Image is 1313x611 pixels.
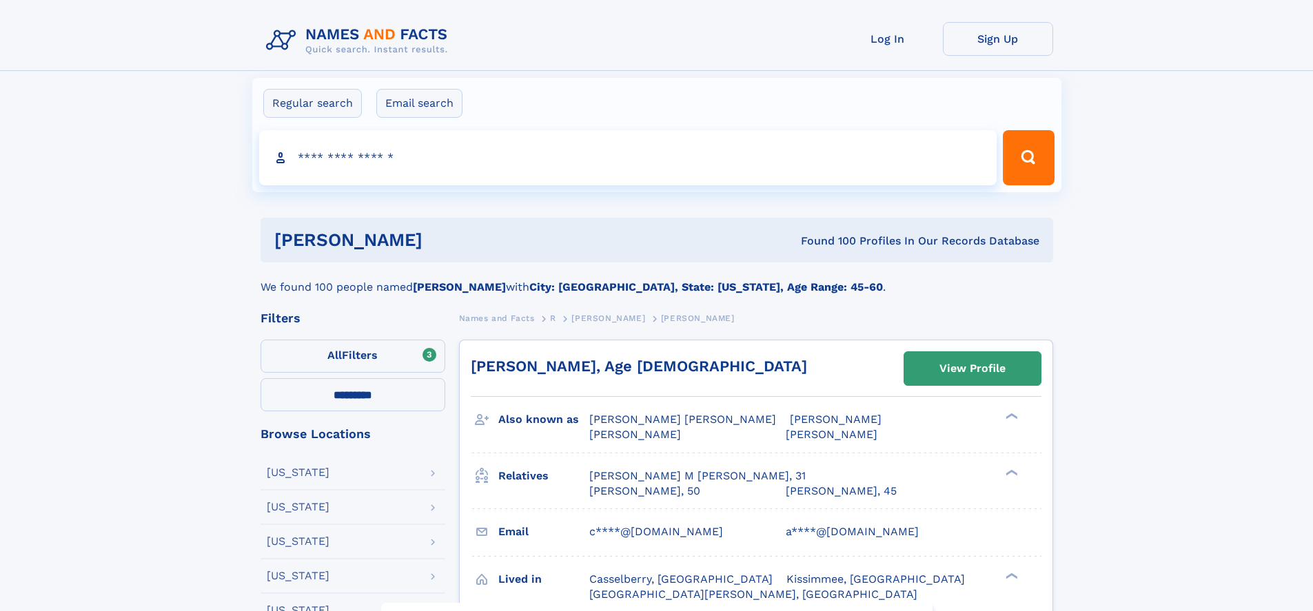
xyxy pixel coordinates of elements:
div: [US_STATE] [267,570,329,581]
a: R [550,309,556,327]
div: ❯ [1002,412,1019,421]
div: [US_STATE] [267,536,329,547]
label: Filters [261,340,445,373]
div: Browse Locations [261,428,445,440]
div: Filters [261,312,445,324]
span: [PERSON_NAME] [661,313,735,323]
span: All [327,349,342,362]
span: [GEOGRAPHIC_DATA][PERSON_NAME], [GEOGRAPHIC_DATA] [589,588,917,601]
label: Regular search [263,89,362,118]
h3: Email [498,520,589,543]
h1: [PERSON_NAME] [274,231,612,249]
div: [US_STATE] [267,501,329,512]
div: ❯ [1002,571,1019,580]
a: [PERSON_NAME], 50 [589,484,700,499]
span: [PERSON_NAME] [571,313,645,323]
input: search input [259,130,997,185]
a: [PERSON_NAME] M [PERSON_NAME], 31 [589,468,806,484]
span: Casselberry, [GEOGRAPHIC_DATA] [589,572,773,586]
label: Email search [376,89,462,118]
span: Kissimmee, [GEOGRAPHIC_DATA] [786,572,965,586]
a: Log In [833,22,943,56]
div: View Profile [939,353,1006,384]
a: [PERSON_NAME], Age [DEMOGRAPHIC_DATA] [471,358,807,375]
button: Search Button [1003,130,1054,185]
div: Found 100 Profiles In Our Records Database [611,234,1039,249]
a: [PERSON_NAME], 45 [786,484,897,499]
a: View Profile [904,352,1041,385]
div: ❯ [1002,468,1019,477]
span: R [550,313,556,323]
span: [PERSON_NAME] [PERSON_NAME] [589,413,776,426]
div: [US_STATE] [267,467,329,478]
img: Logo Names and Facts [261,22,459,59]
div: We found 100 people named with . [261,262,1053,296]
b: [PERSON_NAME] [413,280,506,293]
a: Sign Up [943,22,1053,56]
a: [PERSON_NAME] [571,309,645,327]
span: [PERSON_NAME] [589,428,681,441]
h3: Also known as [498,408,589,431]
span: [PERSON_NAME] [786,428,877,441]
b: City: [GEOGRAPHIC_DATA], State: [US_STATE], Age Range: 45-60 [529,280,883,293]
h3: Relatives [498,464,589,488]
span: [PERSON_NAME] [790,413,882,426]
a: Names and Facts [459,309,535,327]
h3: Lived in [498,568,589,591]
